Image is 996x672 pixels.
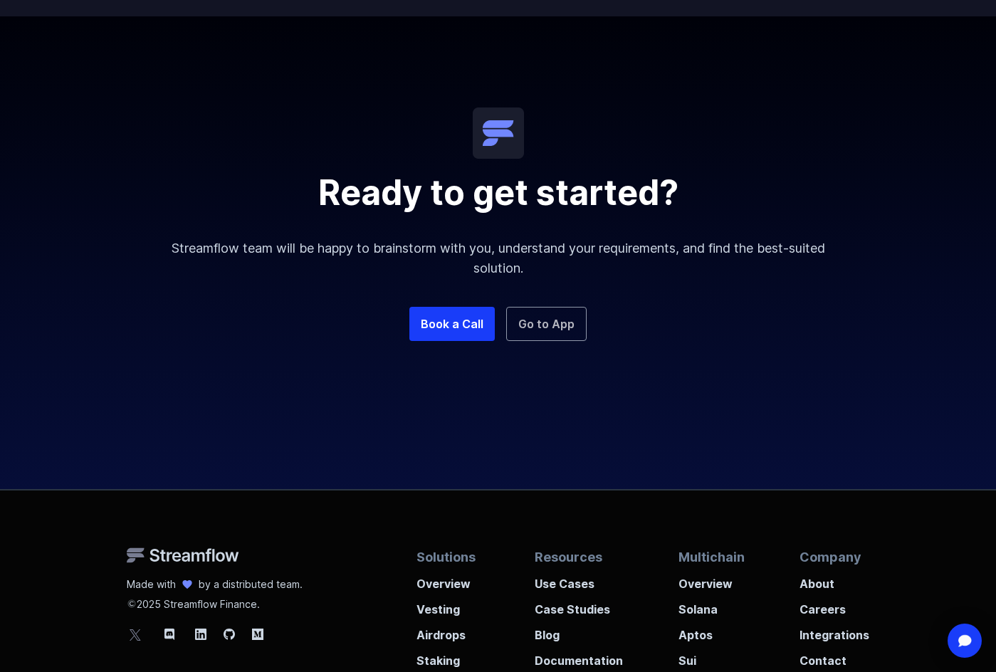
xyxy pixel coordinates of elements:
[506,307,587,341] a: Go to App
[416,644,480,669] a: Staking
[127,577,176,592] p: Made with
[800,547,869,567] p: Company
[678,644,745,669] a: Sui
[535,644,623,669] a: Documentation
[535,567,623,592] a: Use Cases
[535,592,623,618] a: Case Studies
[800,644,869,669] a: Contact
[678,567,745,592] a: Overview
[800,618,869,644] a: Integrations
[127,547,239,563] img: Streamflow Logo
[416,618,480,644] a: Airdrops
[127,592,303,611] p: 2025 Streamflow Finance.
[473,107,524,159] img: icon
[157,238,840,278] p: Streamflow team will be happy to brainstorm with you, understand your requirements, and find the ...
[678,547,745,567] p: Multichain
[416,547,480,567] p: Solutions
[416,592,480,618] a: Vesting
[535,618,623,644] a: Blog
[800,592,869,618] a: Careers
[948,624,982,658] div: Open Intercom Messenger
[157,176,840,210] h2: Ready to get started?
[535,547,623,567] p: Resources
[800,567,869,592] a: About
[416,567,480,592] a: Overview
[678,592,745,618] a: Solana
[678,618,745,644] a: Aptos
[199,577,303,592] p: by a distributed team.
[409,307,495,341] a: Book a Call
